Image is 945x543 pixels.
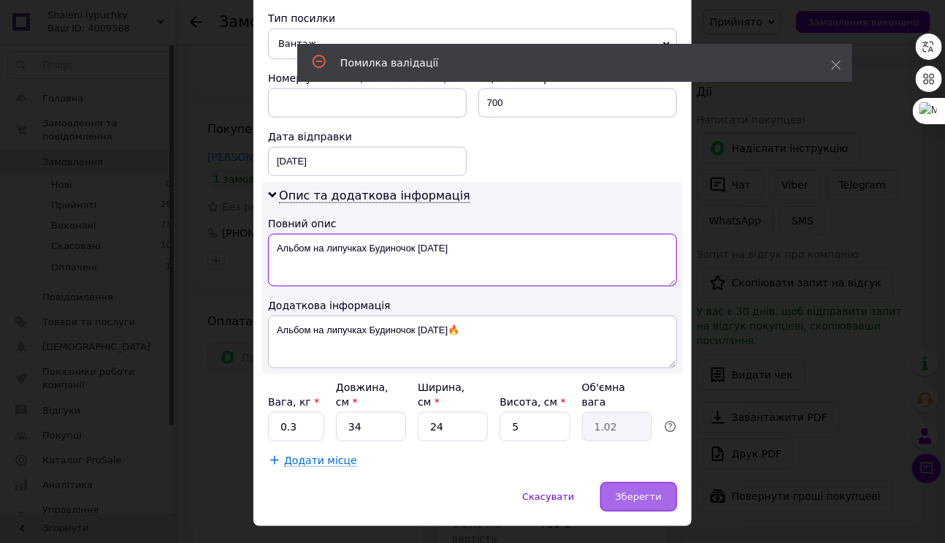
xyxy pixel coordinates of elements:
div: Повний опис [268,216,677,231]
div: Номер упаковки (не обов'язково) [268,71,467,86]
span: Опис та додаткова інформація [279,189,470,203]
span: Додати місце [284,455,357,467]
label: Висота, см [500,396,565,408]
div: Об'ємна вага [582,380,652,409]
textarea: Альбом на липучках Будиночок [DATE] [268,234,677,286]
textarea: Альбом на липучках Будиночок [DATE]🔥 [268,316,677,368]
label: Довжина, см [336,381,389,408]
div: Помилка валідації [340,56,795,70]
span: Скасувати [522,491,574,502]
label: Вага, кг [268,396,319,408]
span: Тип посилки [268,12,335,24]
span: Зберегти [616,491,662,502]
div: Дата відправки [268,129,467,144]
div: Додаткова інформація [268,298,677,313]
span: Вантаж [268,29,677,59]
label: Ширина, см [418,381,464,408]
